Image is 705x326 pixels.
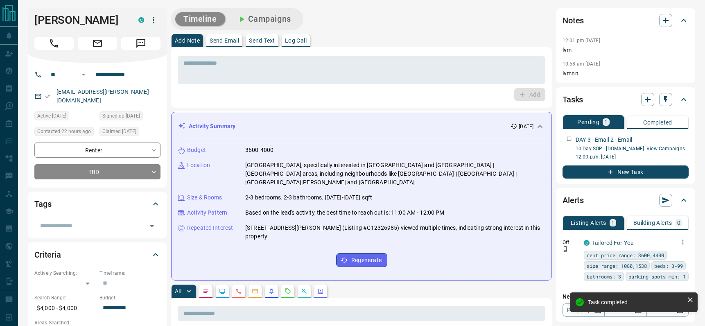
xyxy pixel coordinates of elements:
[563,239,579,246] p: Off
[654,262,683,270] span: beds: 3-99
[178,119,545,134] div: Activity Summary[DATE]
[99,111,160,123] div: Thu Jan 19 2017
[563,11,689,30] div: Notes
[138,17,144,23] div: condos.ca
[99,294,160,301] p: Budget:
[563,93,583,106] h2: Tasks
[235,288,242,294] svg: Calls
[34,14,126,27] h1: [PERSON_NAME]
[219,288,226,294] svg: Lead Browsing Activity
[245,208,445,217] p: Based on the lead's activity, the best time to reach out is: 11:00 AM - 12:00 PM
[633,220,672,226] p: Building Alerts
[584,240,590,246] div: condos.ca
[102,127,136,136] span: Claimed [DATE]
[563,90,689,109] div: Tasks
[611,220,615,226] p: 1
[587,272,621,281] span: bathrooms: 3
[563,246,568,252] svg: Push Notification Only
[34,37,74,50] span: Call
[187,146,206,154] p: Budget
[563,46,689,54] p: lvm
[228,12,299,26] button: Campaigns
[203,288,209,294] svg: Notes
[249,38,275,43] p: Send Text
[34,245,160,265] div: Criteria
[34,143,160,158] div: Renter
[519,123,533,130] p: [DATE]
[563,165,689,179] button: New Task
[563,14,584,27] h2: Notes
[99,269,160,277] p: Timeframe:
[245,161,545,187] p: [GEOGRAPHIC_DATA], specifically interested in [GEOGRAPHIC_DATA] and [GEOGRAPHIC_DATA] | [GEOGRAPH...
[175,38,200,43] p: Add Note
[187,208,227,217] p: Activity Pattern
[37,112,66,120] span: Active [DATE]
[34,111,95,123] div: Thu Aug 07 2025
[34,248,61,261] h2: Criteria
[576,136,632,144] p: DAY 3 - Email 2 - Email
[571,220,606,226] p: Listing Alerts
[628,272,686,281] span: parking spots min: 1
[285,38,307,43] p: Log Call
[576,153,689,161] p: 12:00 p.m. [DATE]
[577,119,599,125] p: Pending
[563,303,605,317] a: Property
[121,37,160,50] span: Message
[34,164,160,179] div: TBD
[34,127,95,138] div: Mon Aug 11 2025
[146,220,158,232] button: Open
[175,12,225,26] button: Timeline
[189,122,235,131] p: Activity Summary
[563,194,584,207] h2: Alerts
[79,70,88,79] button: Open
[576,146,685,152] a: 10 Day SOP - [DOMAIN_NAME]- View Campaigns
[102,112,140,120] span: Signed up [DATE]
[563,38,600,43] p: 12:01 pm [DATE]
[563,69,689,78] p: lvmnn
[34,294,95,301] p: Search Range:
[187,193,222,202] p: Size & Rooms
[285,288,291,294] svg: Requests
[245,146,273,154] p: 3600-4000
[252,288,258,294] svg: Emails
[677,220,680,226] p: 0
[78,37,117,50] span: Email
[34,197,51,211] h2: Tags
[643,120,672,125] p: Completed
[34,301,95,315] p: $4,000 - $4,000
[34,194,160,214] div: Tags
[268,288,275,294] svg: Listing Alerts
[45,93,51,99] svg: Email Verified
[99,127,160,138] div: Thu Aug 07 2025
[301,288,307,294] svg: Opportunities
[245,193,372,202] p: 2-3 bedrooms, 2-3 bathrooms, [DATE]-[DATE] sqft
[588,299,684,306] div: Task completed
[592,240,634,246] a: Tailored For You
[210,38,239,43] p: Send Email
[175,288,181,294] p: All
[587,262,647,270] span: size range: 1080,1538
[587,251,664,259] span: rent price range: 3600,4400
[604,119,608,125] p: 1
[34,269,95,277] p: Actively Searching:
[37,127,91,136] span: Contacted 22 hours ago
[563,190,689,210] div: Alerts
[187,161,210,170] p: Location
[245,224,545,241] p: [STREET_ADDRESS][PERSON_NAME] (Listing #C12326985) viewed multiple times, indicating strong inter...
[563,292,689,301] p: New Alert:
[56,88,149,104] a: [EMAIL_ADDRESS][PERSON_NAME][DOMAIN_NAME]
[336,253,387,267] button: Regenerate
[317,288,324,294] svg: Agent Actions
[187,224,233,232] p: Repeated Interest
[563,61,600,67] p: 10:58 am [DATE]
